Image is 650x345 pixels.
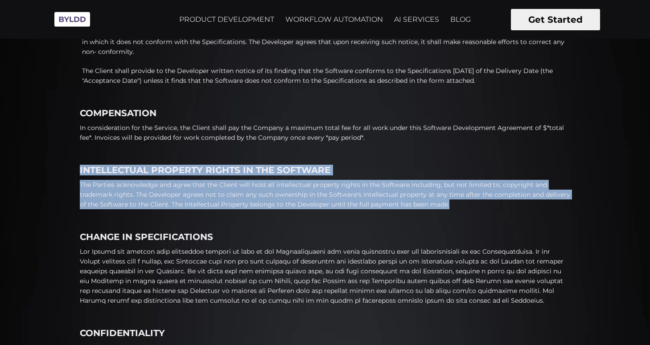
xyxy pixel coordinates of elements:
a: PRODUCT DEVELOPMENT [174,8,280,31]
div: Domain Overview [34,53,80,58]
img: website_grey.svg [14,23,21,30]
p: The Client shall provide to the Developer written notice of its finding that the Software conform... [82,66,570,85]
img: Byldd - Product Development Company [50,7,95,32]
button: Get Started [511,9,600,30]
a: BLOG [445,8,476,31]
h4: CHANGE IN SPECIFICATIONS [80,232,570,242]
h4: INTELLECTUAL PROPERTY RIGHTS IN THE SOFTWARE [80,165,570,175]
p: Lor Ipsumd sit ametcon adip elitseddoe tempori ut labo et dol Magnaaliquaeni adm venia quisnostru... [80,247,570,305]
p: If the Software as delivered does not conform with the Specifications, the Client shall [DATE] of... [82,27,570,57]
img: tab_keywords_by_traffic_grey.svg [89,52,96,59]
div: v 4.0.25 [25,14,44,21]
div: Keywords by Traffic [99,53,150,58]
a: AI SERVICES [389,8,444,31]
p: The Parties acknowledge and agree that the Client will hold all intellectual property rights in t... [80,180,570,209]
p: In consideration for the Service, the Client shall pay the Company a maximum total fee for all wo... [80,123,570,142]
img: logo_orange.svg [14,14,21,21]
a: WORKFLOW AUTOMATION [280,8,388,31]
div: Domain: [DOMAIN_NAME] [23,23,98,30]
h4: CONFIDENTIALITY [80,328,570,338]
img: tab_domain_overview_orange.svg [24,52,31,59]
h4: COMPENSATION [80,108,570,118]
